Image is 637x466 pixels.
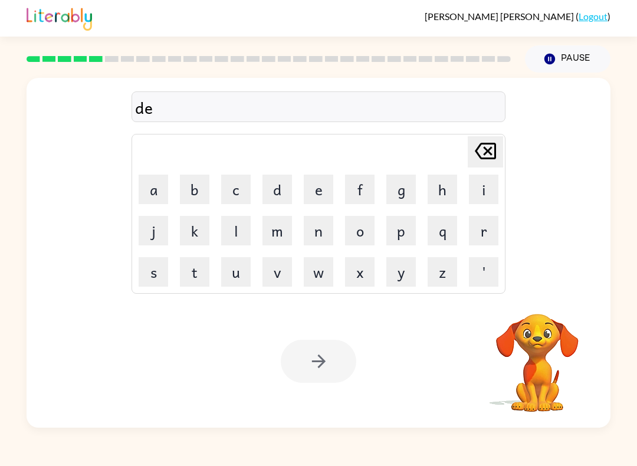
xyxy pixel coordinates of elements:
a: Logout [579,11,608,22]
button: f [345,175,375,204]
button: q [428,216,457,245]
button: j [139,216,168,245]
button: g [386,175,416,204]
button: e [304,175,333,204]
button: s [139,257,168,287]
button: v [262,257,292,287]
button: h [428,175,457,204]
button: w [304,257,333,287]
button: u [221,257,251,287]
button: p [386,216,416,245]
button: t [180,257,209,287]
button: y [386,257,416,287]
button: ' [469,257,498,287]
button: a [139,175,168,204]
div: de [135,95,502,120]
img: Literably [27,5,92,31]
button: b [180,175,209,204]
button: d [262,175,292,204]
button: l [221,216,251,245]
button: r [469,216,498,245]
div: ( ) [425,11,610,22]
button: z [428,257,457,287]
button: x [345,257,375,287]
span: [PERSON_NAME] [PERSON_NAME] [425,11,576,22]
button: Pause [525,45,610,73]
button: k [180,216,209,245]
button: m [262,216,292,245]
video: Your browser must support playing .mp4 files to use Literably. Please try using another browser. [478,296,596,414]
button: i [469,175,498,204]
button: n [304,216,333,245]
button: o [345,216,375,245]
button: c [221,175,251,204]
